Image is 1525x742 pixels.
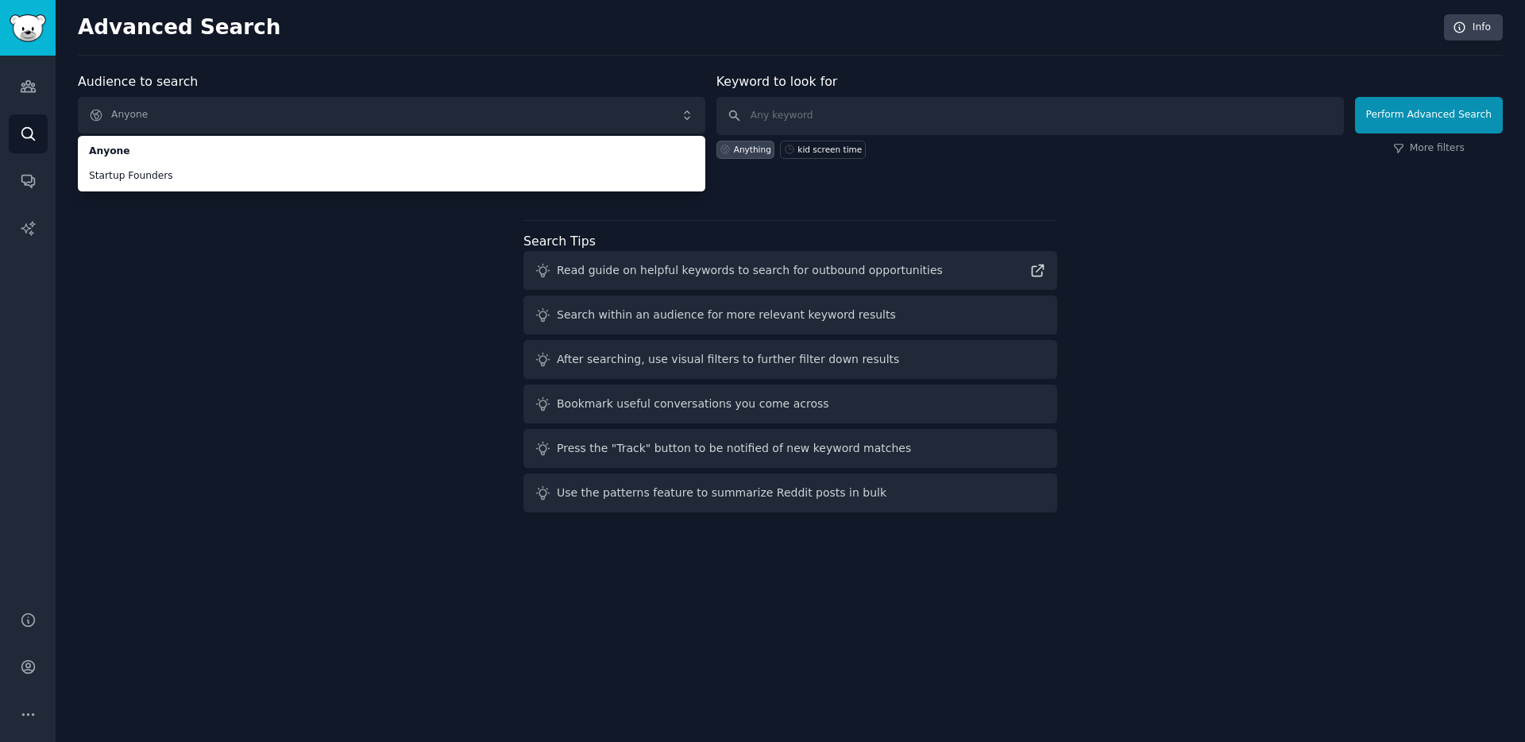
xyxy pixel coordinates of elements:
button: Perform Advanced Search [1355,97,1503,133]
div: Press the "Track" button to be notified of new keyword matches [557,440,911,457]
div: After searching, use visual filters to further filter down results [557,351,899,368]
div: Read guide on helpful keywords to search for outbound opportunities [557,262,943,279]
label: Keyword to look for [716,74,838,89]
div: Bookmark useful conversations you come across [557,396,829,412]
img: GummySearch logo [10,14,46,42]
span: Startup Founders [89,169,694,184]
label: Search Tips [523,234,596,249]
label: Audience to search [78,74,198,89]
input: Any keyword [716,97,1344,135]
a: Info [1444,14,1503,41]
span: Anyone [89,145,694,159]
div: Use the patterns feature to summarize Reddit posts in bulk [557,485,886,501]
div: Anything [734,144,771,155]
h2: Advanced Search [78,15,1435,41]
button: Anyone [78,97,705,133]
ul: Anyone [78,136,705,191]
div: Search within an audience for more relevant keyword results [557,307,896,323]
a: More filters [1393,141,1465,156]
div: kid screen time [797,144,862,155]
